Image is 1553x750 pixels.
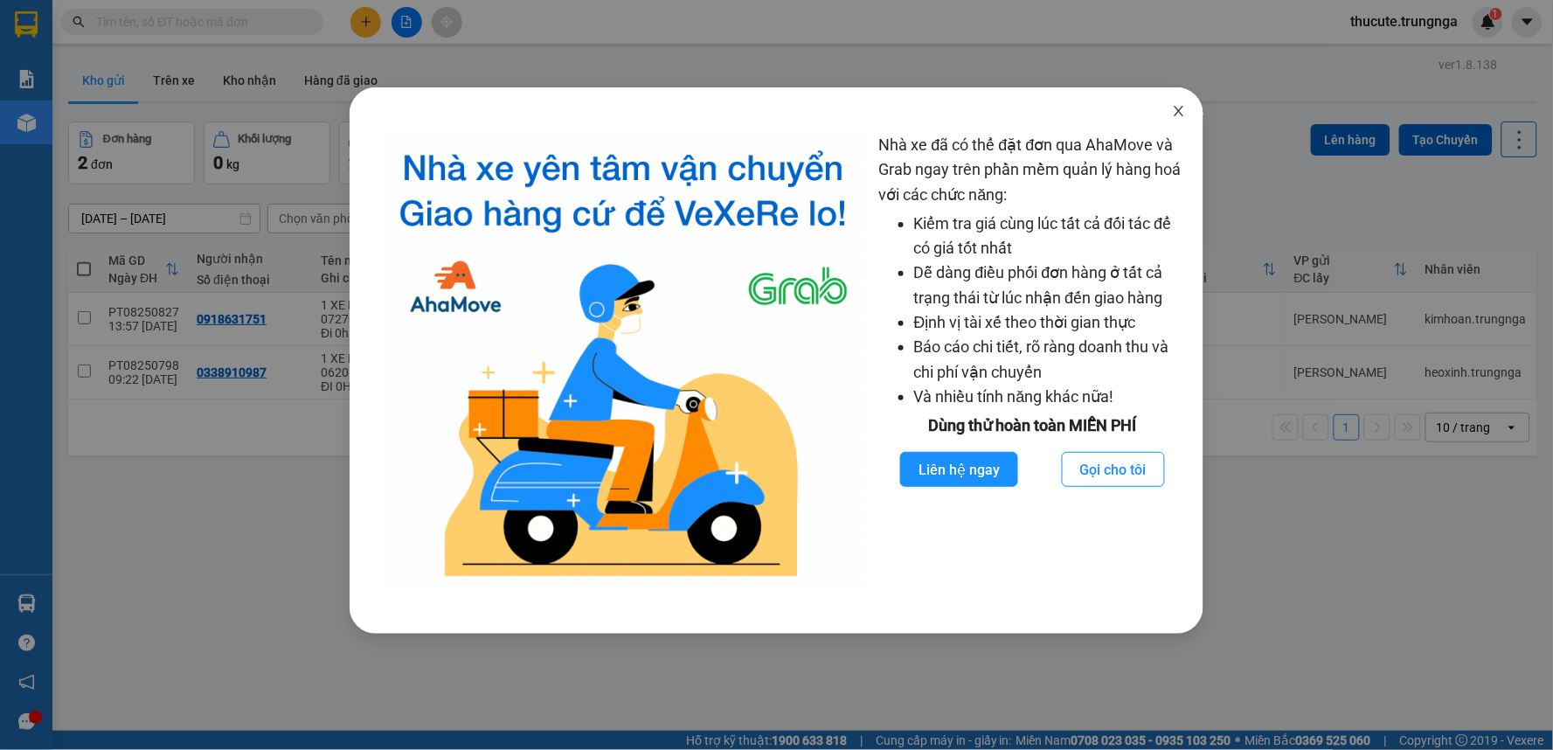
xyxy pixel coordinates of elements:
[914,385,1187,409] li: Và nhiều tính năng khác nữa!
[914,310,1187,335] li: Định vị tài xế theo thời gian thực
[1154,87,1203,136] button: Close
[914,260,1187,310] li: Dễ dàng điều phối đơn hàng ở tất cả trạng thái từ lúc nhận đến giao hàng
[1080,459,1147,481] span: Gọi cho tôi
[381,133,865,590] img: logo
[914,335,1187,385] li: Báo cáo chi tiết, rõ ràng doanh thu và chi phí vận chuyển
[1062,452,1165,487] button: Gọi cho tôi
[914,212,1187,261] li: Kiểm tra giá cùng lúc tất cả đối tác để có giá tốt nhất
[900,452,1018,487] button: Liên hệ ngay
[919,459,1000,481] span: Liên hệ ngay
[879,133,1187,590] div: Nhà xe đã có thể đặt đơn qua AhaMove và Grab ngay trên phần mềm quản lý hàng hoá với các chức năng:
[879,413,1187,438] div: Dùng thử hoàn toàn MIỄN PHÍ
[1172,104,1186,118] span: close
